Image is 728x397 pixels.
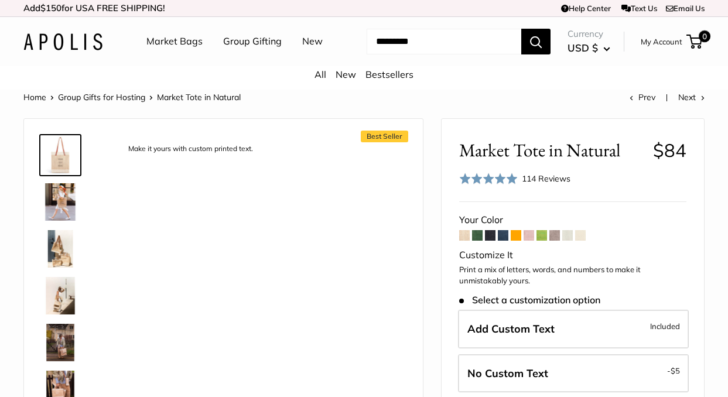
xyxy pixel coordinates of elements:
[42,230,79,268] img: description_The Original Market bag in its 4 native styles
[521,29,551,54] button: Search
[666,4,705,13] a: Email Us
[40,2,61,13] span: $150
[23,90,241,105] nav: Breadcrumb
[671,366,680,375] span: $5
[653,139,686,162] span: $84
[459,295,600,306] span: Select a customization option
[458,310,689,348] label: Add Custom Text
[361,131,408,142] span: Best Seller
[365,69,413,80] a: Bestsellers
[459,247,686,264] div: Customize It
[42,324,79,361] img: Market Tote in Natural
[678,92,705,102] a: Next
[688,35,702,49] a: 0
[650,319,680,333] span: Included
[315,69,326,80] a: All
[667,364,680,378] span: -
[336,69,356,80] a: New
[58,92,145,102] a: Group Gifts for Hosting
[459,264,686,287] p: Print a mix of letters, words, and numbers to make it unmistakably yours.
[568,26,610,42] span: Currency
[367,29,521,54] input: Search...
[42,277,79,314] img: description_Effortless style that elevates every moment
[459,211,686,229] div: Your Color
[39,321,81,364] a: Market Tote in Natural
[39,134,81,176] a: description_Make it yours with custom printed text.
[302,33,323,50] a: New
[39,275,81,317] a: description_Effortless style that elevates every moment
[42,136,79,174] img: description_Make it yours with custom printed text.
[630,92,655,102] a: Prev
[157,92,241,102] span: Market Tote in Natural
[561,4,611,13] a: Help Center
[522,173,570,184] span: 114 Reviews
[699,30,710,42] span: 0
[39,181,81,223] a: Market Tote in Natural
[223,33,282,50] a: Group Gifting
[458,354,689,393] label: Leave Blank
[568,42,598,54] span: USD $
[621,4,657,13] a: Text Us
[568,39,610,57] button: USD $
[459,139,644,161] span: Market Tote in Natural
[122,141,259,157] div: Make it yours with custom printed text.
[23,92,46,102] a: Home
[641,35,682,49] a: My Account
[23,33,102,50] img: Apolis
[39,228,81,270] a: description_The Original Market bag in its 4 native styles
[42,183,79,221] img: Market Tote in Natural
[467,322,555,336] span: Add Custom Text
[146,33,203,50] a: Market Bags
[467,367,548,380] span: No Custom Text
